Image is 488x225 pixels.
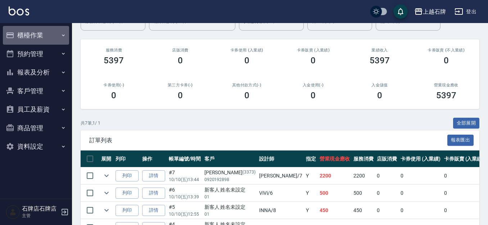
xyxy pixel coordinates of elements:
th: 指定 [304,150,318,167]
h3: 服務消費 [89,48,139,53]
button: 商品管理 [3,119,69,138]
th: 帳單編號/時間 [167,150,203,167]
td: 500 [352,185,375,202]
td: 2200 [352,167,375,184]
h2: 卡券使用 (入業績) [222,48,271,53]
h3: 0 [244,90,249,100]
img: Person [6,205,20,219]
th: 服務消費 [352,150,375,167]
td: 0 [399,167,442,184]
td: 0 [399,185,442,202]
h2: 卡券使用(-) [89,83,139,87]
p: 共 7 筆, 1 / 1 [81,120,100,126]
td: Y [304,185,318,202]
img: Logo [9,6,29,15]
p: 10/10 (五) 13:44 [169,176,201,183]
h5: 石牌店石牌店 [22,205,59,212]
th: 營業現金應收 [318,150,352,167]
th: 設計師 [257,150,304,167]
h2: 營業現金應收 [421,83,471,87]
th: 卡券使用 (入業績) [399,150,442,167]
td: #6 [167,185,203,202]
h3: 0 [178,55,183,66]
div: [PERSON_NAME] [204,169,256,176]
p: 0920192898 [204,176,256,183]
button: expand row [101,205,112,216]
h3: 5397 [436,90,456,100]
th: 卡券販賣 (入業績) [442,150,486,167]
td: 0 [399,202,442,219]
th: 列印 [114,150,140,167]
button: 報表及分析 [3,63,69,82]
h3: 0 [377,90,382,100]
td: 0 [375,167,399,184]
td: 0 [375,202,399,219]
p: (3373) [243,169,256,176]
h3: 0 [311,55,316,66]
th: 操作 [140,150,167,167]
td: 2200 [318,167,352,184]
td: 450 [318,202,352,219]
td: #7 [167,167,203,184]
th: 展開 [99,150,114,167]
div: 新客人 姓名未設定 [204,203,256,211]
h2: 業績收入 [355,48,405,53]
td: 450 [352,202,375,219]
div: 上越石牌 [423,7,446,16]
h3: 5397 [370,55,390,66]
p: 10/10 (五) 13:39 [169,194,201,200]
button: expand row [101,170,112,181]
th: 店販消費 [375,150,399,167]
p: 01 [204,194,256,200]
button: 櫃檯作業 [3,26,69,45]
h2: 卡券販賣 (入業績) [289,48,338,53]
button: 資料設定 [3,137,69,156]
button: 列印 [116,205,139,216]
h3: 0 [111,90,116,100]
h2: 入金儲值 [355,83,405,87]
button: 客戶管理 [3,82,69,100]
button: 列印 [116,170,139,181]
a: 詳情 [142,188,165,199]
td: 0 [375,185,399,202]
button: 登出 [452,5,479,18]
td: 0 [442,202,486,219]
a: 詳情 [142,170,165,181]
p: 01 [204,211,256,217]
button: 員工及薪資 [3,100,69,119]
button: 報表匯出 [447,135,474,146]
a: 詳情 [142,205,165,216]
button: 上越石牌 [411,4,449,19]
h3: 5397 [104,55,124,66]
h2: 第三方卡券(-) [156,83,205,87]
h3: 0 [178,90,183,100]
button: expand row [101,188,112,198]
button: 全部展開 [453,118,480,129]
td: [PERSON_NAME] /7 [257,167,304,184]
td: Y [304,202,318,219]
div: 新客人 姓名未設定 [204,186,256,194]
p: 10/10 (五) 12:55 [169,211,201,217]
td: INNA /8 [257,202,304,219]
td: #5 [167,202,203,219]
h2: 入金使用(-) [289,83,338,87]
td: ViVi /6 [257,185,304,202]
td: 0 [442,185,486,202]
h2: 其他付款方式(-) [222,83,271,87]
button: 預約管理 [3,45,69,63]
td: 500 [318,185,352,202]
h2: 卡券販賣 (不入業績) [421,48,471,53]
h3: 0 [311,90,316,100]
a: 報表匯出 [447,136,474,143]
h3: 0 [444,55,449,66]
h3: 0 [244,55,249,66]
button: 列印 [116,188,139,199]
td: 0 [442,167,486,184]
th: 客戶 [203,150,257,167]
p: 主管 [22,212,59,219]
h2: 店販消費 [156,48,205,53]
td: Y [304,167,318,184]
button: save [393,4,408,19]
span: 訂單列表 [89,137,447,144]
